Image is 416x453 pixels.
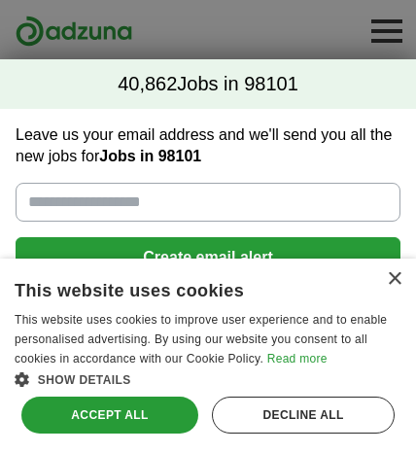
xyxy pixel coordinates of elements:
[15,273,377,302] div: This website uses cookies
[387,272,401,287] div: Close
[212,397,395,434] div: Decline all
[16,124,400,167] label: Leave us your email address and we'll send you all the new jobs for
[267,352,328,366] a: Read more, opens a new window
[118,71,177,98] span: 40,862
[16,237,400,278] button: Create email alert
[21,397,198,434] div: Accept all
[38,373,131,387] span: Show details
[15,369,401,389] div: Show details
[99,148,201,164] strong: Jobs in 98101
[15,313,387,366] span: This website uses cookies to improve user experience and to enable personalised advertising. By u...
